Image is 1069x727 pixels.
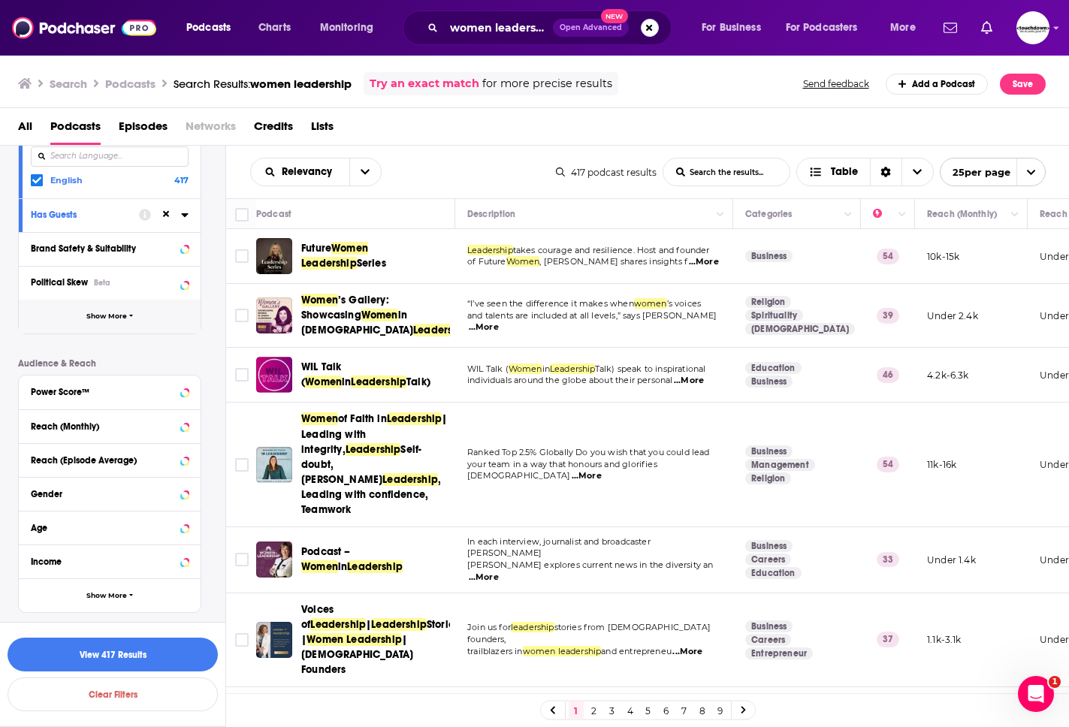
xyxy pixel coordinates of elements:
div: Beta [94,278,110,288]
a: Business [745,250,793,262]
button: open menu [310,16,393,40]
p: 37 [877,632,899,647]
button: Power Score™ [31,382,189,400]
a: 4 [623,701,638,719]
div: Gender [31,489,176,499]
a: 3 [605,701,620,719]
span: Toggle select row [235,633,249,647]
div: Has Guests [31,210,129,220]
span: stories from [DEMOGRAPHIC_DATA] founders, [467,622,711,644]
span: Monitoring [320,17,373,38]
button: Show More [19,300,201,333]
a: Careers [745,634,791,646]
span: | [366,618,371,631]
span: Series [357,257,386,270]
button: open menu [176,16,250,40]
a: WIL Talk (WomeninLeadershipTalk) [301,360,450,390]
span: Relevancy [282,167,337,177]
span: For Podcasters [786,17,858,38]
a: 6 [659,701,674,719]
a: Charts [249,16,300,40]
p: 54 [877,457,899,472]
h3: Search [50,77,87,91]
p: 46 [877,367,899,382]
p: 10k-15k [927,250,959,263]
button: open menu [940,158,1046,186]
span: 1 [1049,676,1061,688]
button: Choose View [796,158,934,186]
h2: Choose List sort [250,158,382,186]
span: Talk) speak to inspirational [595,363,706,374]
span: for more precise results [482,75,612,92]
div: Categories [745,205,792,223]
button: Send feedback [799,77,874,90]
span: ’s Gallery: Showcasing [301,294,389,321]
a: Women’s Gallery: ShowcasingWomenin [DEMOGRAPHIC_DATA]Leadership [301,293,450,338]
span: ...More [674,375,704,387]
a: Try an exact match [370,75,479,92]
span: Women [509,363,542,374]
a: 5 [641,701,656,719]
span: Talk) [406,376,430,388]
span: Political Skew [31,277,88,288]
span: ...More [469,321,499,333]
span: Podcast – [301,545,351,558]
span: Toggle select row [235,368,249,382]
a: All [18,114,32,145]
a: 2 [587,701,602,719]
span: ...More [572,470,602,482]
p: Audience & Reach [18,358,201,369]
input: Search Language... [31,146,189,167]
button: Brand Safety & Suitability [31,239,189,258]
span: ...More [689,256,719,268]
span: Ranked Top 2.5% Globally Do you wish that you could lead [467,447,710,457]
a: Business [745,540,793,552]
img: Women’s Gallery: Showcasing Women in Jewish Leadership [256,297,292,333]
span: Toggle select row [235,249,249,263]
a: Show notifications dropdown [975,15,998,41]
iframe: Intercom live chat [1018,676,1054,712]
span: Join us for [467,622,511,632]
button: open menu [349,158,381,186]
button: View 417 Results [8,638,218,671]
a: Education [745,362,802,374]
span: “I’ve seen the difference it makes when [467,298,634,309]
a: Religion [745,296,791,308]
span: Show More [86,312,127,321]
input: Search podcasts, credits, & more... [444,16,553,40]
span: Table [831,167,858,177]
p: 1.1k-3.1k [927,633,962,646]
div: Power Score™ [31,387,176,397]
span: Leadership [467,245,513,255]
span: women [634,298,667,309]
p: 4.2k-6.3k [927,369,969,382]
span: takes courage and resilience. Host and founder [513,245,710,255]
a: Business [745,376,793,388]
span: 25 per page [941,161,1010,184]
div: Brand Safety & Suitability [31,243,176,254]
a: Entrepreneur [745,647,813,659]
span: | Leading with integrity, [301,412,448,455]
button: open menu [880,16,935,40]
img: WIL Talk (Women in Leadership Talk) [256,357,292,393]
span: Leadership [371,618,427,631]
span: women leadership [250,77,352,91]
button: open menu [251,167,349,177]
span: in [342,376,351,388]
span: Show More [86,592,127,600]
div: Podcast [256,205,291,223]
a: Spirituality [745,309,803,321]
button: Open AdvancedNew [553,19,629,37]
span: Leadership [382,473,438,486]
span: Women Leadership [307,633,402,646]
span: Leadership [347,560,403,573]
span: Women [301,294,338,306]
button: Political SkewBeta [31,273,189,291]
button: Save [1000,74,1046,95]
a: Management [745,459,815,471]
span: English [50,175,83,186]
a: Education [745,567,802,579]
